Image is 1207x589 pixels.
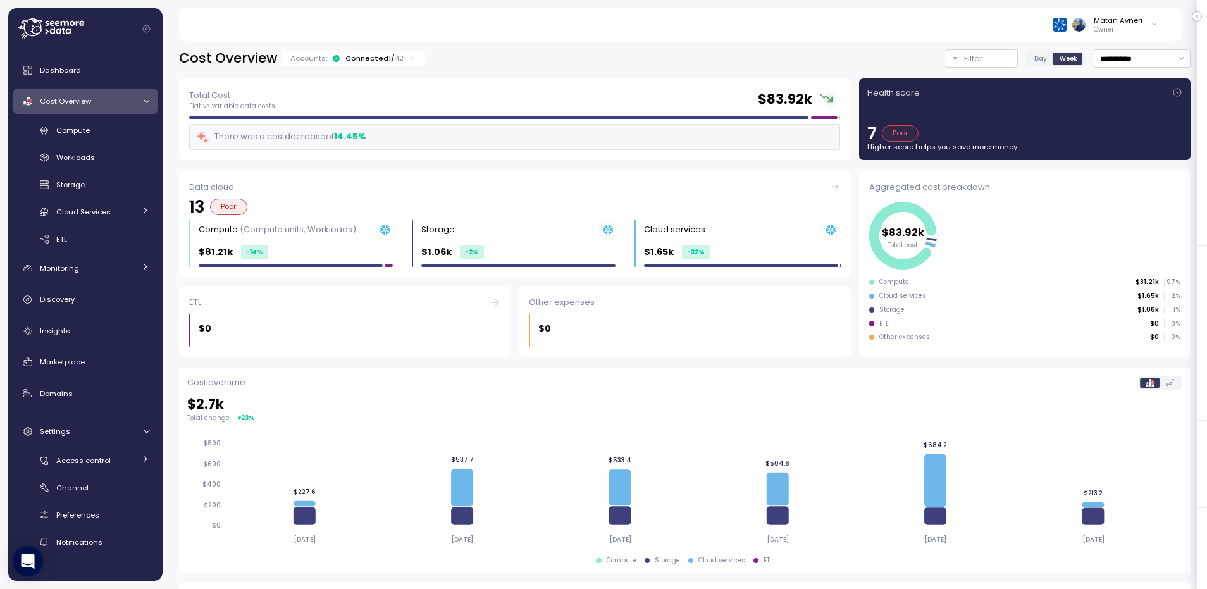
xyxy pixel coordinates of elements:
[13,318,158,344] a: Insights
[345,53,404,63] div: Connected 1 /
[882,225,925,239] tspan: $83.92k
[187,376,245,389] p: Cost overtime
[56,456,111,466] span: Access control
[758,90,812,109] h2: $ 83.92k
[199,245,233,259] p: $81.21k
[40,65,81,75] span: Dashboard
[1165,333,1180,342] p: 0 %
[294,535,316,543] tspan: [DATE]
[867,87,920,99] p: Health score
[282,51,425,66] div: Accounts:Connected1/42
[924,535,946,543] tspan: [DATE]
[240,223,356,235] p: (Compute units, Workloads)
[764,556,773,565] div: ETL
[879,292,926,301] div: Cloud services
[179,170,851,277] a: Data cloud13PoorCompute (Compute units, Workloads)$81.21k-14%Storage $1.06k-2%Cloud services $1.6...
[395,53,404,63] p: 42
[189,296,500,309] div: ETL
[698,556,745,565] div: Cloud services
[189,199,205,215] p: 13
[1165,319,1180,328] p: 0 %
[879,319,889,328] div: ETL
[40,326,70,336] span: Insights
[879,306,905,314] div: Storage
[644,223,705,236] div: Cloud services
[1084,489,1103,497] tspan: $213.2
[199,223,356,236] div: Compute
[888,240,918,249] tspan: Total cost
[210,199,247,215] div: Poor
[189,181,840,194] div: Data cloud
[1137,292,1159,301] p: $1.65k
[56,152,95,163] span: Workloads
[189,89,275,102] p: Total Cost
[460,245,484,259] div: -2 %
[13,349,158,375] a: Marketplace
[203,440,221,448] tspan: $800
[204,501,221,509] tspan: $200
[451,535,473,543] tspan: [DATE]
[421,245,452,259] p: $1.06k
[1137,306,1159,314] p: $1.06k
[187,395,1182,414] h2: $ 2.7k
[964,53,983,65] p: Filter
[13,89,158,114] a: Cost Overview
[40,96,91,106] span: Cost Overview
[40,294,75,304] span: Discovery
[196,130,366,144] div: There was a cost decrease of
[1150,333,1159,342] p: $0
[40,263,79,273] span: Monitoring
[13,450,158,471] a: Access control
[607,556,636,565] div: Compute
[1094,15,1142,25] div: Matan Avneri
[450,456,473,464] tspan: $537.7
[294,488,316,496] tspan: $227.6
[767,535,789,543] tspan: [DATE]
[56,125,90,135] span: Compute
[1072,18,1086,31] img: ALV-UjX36IbbzGiJxViBpPkX0ISGqxY3_6NsBijasNX8FNMJN-6s25O-ZOZ_OTDAFZzAMD5LV7xYv5sZgEyx1ndxO93rhgMvM...
[56,510,99,520] span: Preferences
[13,546,43,576] div: Open Intercom Messenger
[199,321,211,336] p: $0
[946,49,1018,68] button: Filter
[13,58,158,83] a: Dashboard
[241,413,255,423] div: 23 %
[56,234,67,244] span: ETL
[644,245,674,259] p: $1.65k
[203,460,221,468] tspan: $600
[40,426,70,437] span: Settings
[924,441,947,449] tspan: $684.2
[13,120,158,141] a: Compute
[13,419,158,444] a: Settings
[13,175,158,195] a: Storage
[609,535,631,543] tspan: [DATE]
[13,256,158,281] a: Monitoring
[1053,18,1067,31] img: 68790ce639d2d68da1992664.PNG
[187,414,230,423] p: Total change
[655,556,680,565] div: Storage
[40,388,73,399] span: Domains
[682,245,710,259] div: -32 %
[1094,25,1142,34] p: Owner
[56,537,102,547] span: Notifications
[139,24,154,34] button: Collapse navigation
[1165,278,1180,287] p: 97 %
[879,278,909,287] div: Compute
[13,531,158,552] a: Notifications
[13,477,158,498] a: Channel
[538,321,551,336] p: $0
[40,357,85,367] span: Marketplace
[290,53,327,63] p: Accounts:
[609,456,631,464] tspan: $533.4
[212,521,221,530] tspan: $0
[56,483,89,493] span: Channel
[1136,278,1159,287] p: $81.21k
[189,102,275,111] p: Flat vs variable data costs
[869,181,1180,194] div: Aggregated cost breakdown
[56,207,111,217] span: Cloud Services
[879,333,930,342] div: Other expenses
[238,413,255,423] div: ▾
[1082,535,1105,543] tspan: [DATE]
[179,286,511,357] a: ETL$0
[13,504,158,525] a: Preferences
